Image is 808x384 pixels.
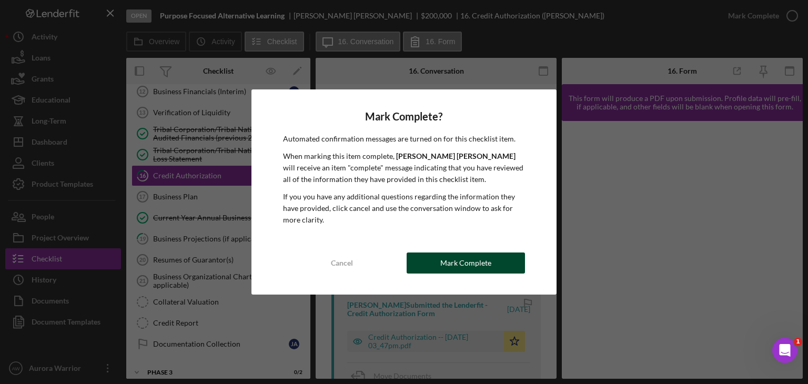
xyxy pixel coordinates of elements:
[396,151,516,160] b: [PERSON_NAME] [PERSON_NAME]
[283,150,526,186] p: When marking this item complete, will receive an item "complete" message indicating that you have...
[407,252,525,274] button: Mark Complete
[283,191,526,226] p: If you you have any additional questions regarding the information they have provided, click canc...
[283,110,526,123] h4: Mark Complete?
[794,338,802,346] span: 1
[440,252,491,274] div: Mark Complete
[772,338,797,363] iframe: Intercom live chat
[283,252,401,274] button: Cancel
[331,252,353,274] div: Cancel
[283,133,526,145] p: Automated confirmation messages are turned on for this checklist item.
